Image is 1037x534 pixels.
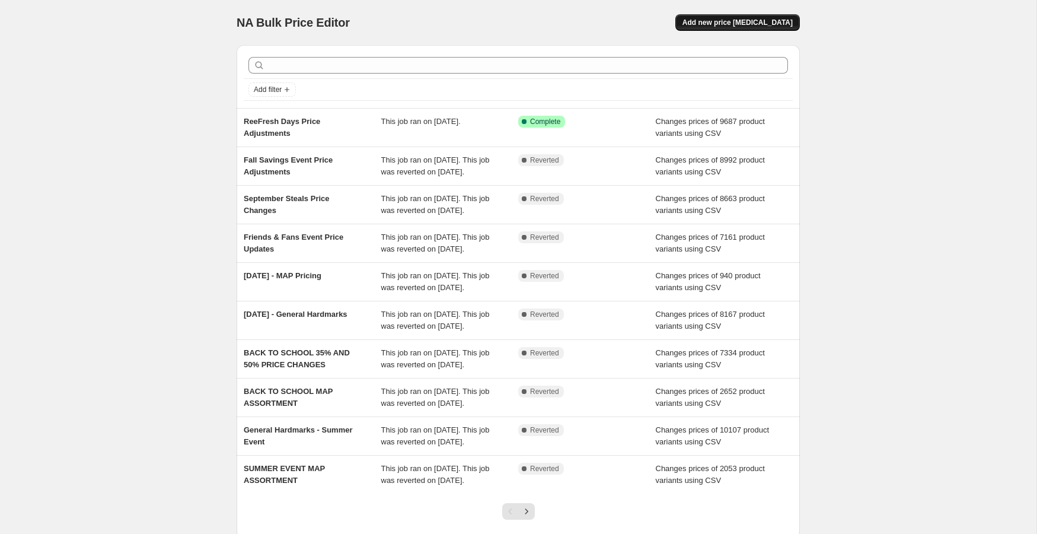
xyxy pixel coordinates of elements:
[530,310,559,319] span: Reverted
[656,155,765,176] span: Changes prices of 8992 product variants using CSV
[244,425,353,446] span: General Hardmarks - Summer Event
[381,233,490,253] span: This job ran on [DATE]. This job was reverted on [DATE].
[244,194,330,215] span: September Steals Price Changes
[518,503,535,520] button: Next
[244,117,320,138] span: ReeFresh Days Price Adjustments
[656,117,765,138] span: Changes prices of 9687 product variants using CSV
[244,155,333,176] span: Fall Savings Event Price Adjustments
[502,503,535,520] nav: Pagination
[248,82,296,97] button: Add filter
[682,18,793,27] span: Add new price [MEDICAL_DATA]
[656,233,765,253] span: Changes prices of 7161 product variants using CSV
[244,310,347,319] span: [DATE] - General Hardmarks
[656,387,765,408] span: Changes prices of 2652 product variants using CSV
[530,464,559,473] span: Reverted
[530,348,559,358] span: Reverted
[381,348,490,369] span: This job ran on [DATE]. This job was reverted on [DATE].
[381,464,490,485] span: This job ran on [DATE]. This job was reverted on [DATE].
[381,117,461,126] span: This job ran on [DATE].
[530,117,560,126] span: Complete
[244,464,325,485] span: SUMMER EVENT MAP ASSORTMENT
[244,271,321,280] span: [DATE] - MAP Pricing
[656,425,770,446] span: Changes prices of 10107 product variants using CSV
[244,387,333,408] span: BACK TO SCHOOL MAP ASSORTMENT
[656,348,765,369] span: Changes prices of 7334 product variants using CSV
[656,194,765,215] span: Changes prices of 8663 product variants using CSV
[656,310,765,330] span: Changes prices of 8167 product variants using CSV
[530,425,559,435] span: Reverted
[656,271,761,292] span: Changes prices of 940 product variants using CSV
[530,271,559,281] span: Reverted
[381,387,490,408] span: This job ran on [DATE]. This job was reverted on [DATE].
[381,155,490,176] span: This job ran on [DATE]. This job was reverted on [DATE].
[656,464,765,485] span: Changes prices of 2053 product variants using CSV
[254,85,282,94] span: Add filter
[237,16,350,29] span: NA Bulk Price Editor
[530,387,559,396] span: Reverted
[675,14,800,31] button: Add new price [MEDICAL_DATA]
[381,425,490,446] span: This job ran on [DATE]. This job was reverted on [DATE].
[381,310,490,330] span: This job ran on [DATE]. This job was reverted on [DATE].
[244,348,350,369] span: BACK TO SCHOOL 35% AND 50% PRICE CHANGES
[381,271,490,292] span: This job ran on [DATE]. This job was reverted on [DATE].
[244,233,343,253] span: Friends & Fans Event Price Updates
[530,233,559,242] span: Reverted
[530,155,559,165] span: Reverted
[381,194,490,215] span: This job ran on [DATE]. This job was reverted on [DATE].
[530,194,559,204] span: Reverted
